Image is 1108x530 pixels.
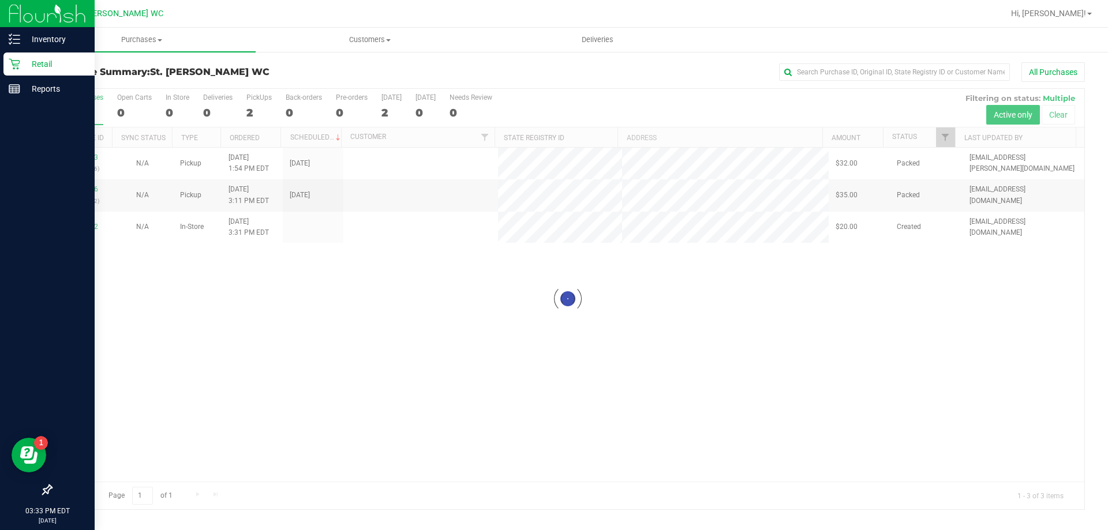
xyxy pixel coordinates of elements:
a: Deliveries [484,28,712,52]
iframe: Resource center [12,438,46,472]
span: St. [PERSON_NAME] WC [72,9,163,18]
span: St. [PERSON_NAME] WC [150,66,269,77]
p: 03:33 PM EDT [5,506,89,516]
button: All Purchases [1021,62,1085,82]
span: Customers [256,35,483,45]
iframe: Resource center unread badge [34,436,48,450]
h3: Purchase Summary: [51,67,395,77]
p: [DATE] [5,516,89,525]
inline-svg: Reports [9,83,20,95]
p: Reports [20,82,89,96]
span: Hi, [PERSON_NAME]! [1011,9,1086,18]
inline-svg: Inventory [9,33,20,45]
input: Search Purchase ID, Original ID, State Registry ID or Customer Name... [779,63,1010,81]
a: Purchases [28,28,256,52]
p: Retail [20,57,89,71]
span: Deliveries [566,35,629,45]
p: Inventory [20,32,89,46]
inline-svg: Retail [9,58,20,70]
a: Customers [256,28,484,52]
span: Purchases [28,35,256,45]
